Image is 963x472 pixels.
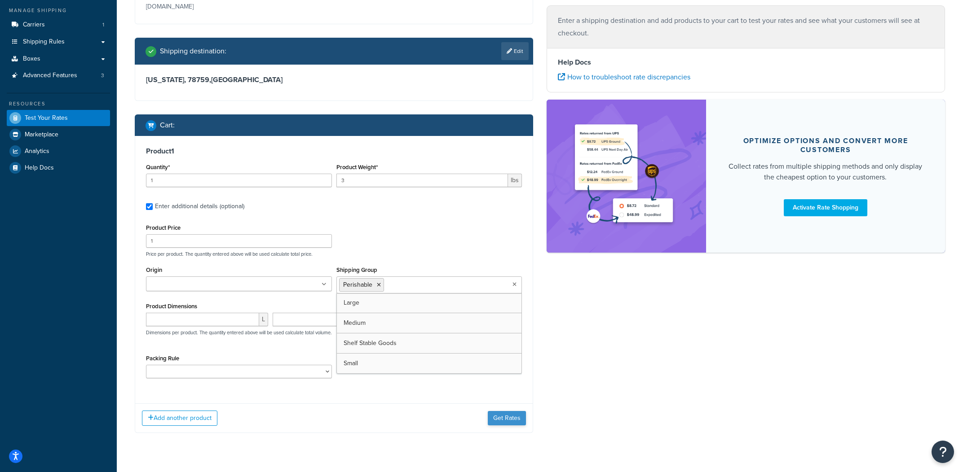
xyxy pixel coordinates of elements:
[508,174,522,187] span: lbs
[7,100,110,108] div: Resources
[25,148,49,155] span: Analytics
[146,147,522,156] h3: Product 1
[7,143,110,159] a: Analytics
[144,251,524,257] p: Price per product. The quantity entered above will be used calculate total price.
[343,280,372,289] span: Perishable
[336,164,378,170] label: Product Weight*
[142,411,217,426] button: Add another product
[337,354,522,373] a: Small
[337,333,522,353] a: Shelf Stable Goods
[344,298,359,307] span: Large
[160,121,175,129] h2: Cart :
[144,329,332,336] p: Dimensions per product. The quantity entered above will be used calculate total volume.
[146,0,332,13] p: [DOMAIN_NAME]
[558,14,934,39] p: Enter a shipping destination and add products to your cart to test your rates and see what your c...
[25,164,54,172] span: Help Docs
[558,57,934,68] h4: Help Docs
[7,160,110,176] a: Help Docs
[146,174,332,187] input: 0
[932,441,954,463] button: Open Resource Center
[259,313,268,326] span: L
[23,55,40,63] span: Boxes
[25,114,68,122] span: Test Your Rates
[146,267,162,273] label: Origin
[7,127,110,143] a: Marketplace
[7,110,110,126] a: Test Your Rates
[784,199,867,216] a: Activate Rate Shopping
[501,42,529,60] a: Edit
[7,67,110,84] a: Advanced Features3
[488,411,526,425] button: Get Rates
[336,174,508,187] input: 0.00
[160,47,226,55] h2: Shipping destination :
[7,17,110,33] li: Carriers
[146,164,170,170] label: Quantity*
[155,200,244,213] div: Enter additional details (optional)
[23,38,65,46] span: Shipping Rules
[101,72,104,79] span: 3
[558,72,690,82] a: How to troubleshoot rate discrepancies
[23,72,77,79] span: Advanced Features
[336,267,377,273] label: Shipping Group
[25,131,58,139] span: Marketplace
[102,21,104,29] span: 1
[7,34,110,50] a: Shipping Rules
[7,67,110,84] li: Advanced Features
[344,358,358,368] span: Small
[146,224,181,231] label: Product Price
[337,313,522,333] a: Medium
[7,7,110,14] div: Manage Shipping
[344,318,366,328] span: Medium
[23,21,45,29] span: Carriers
[7,51,110,67] a: Boxes
[146,203,153,210] input: Enter additional details (optional)
[337,293,522,313] a: Large
[728,136,923,154] div: Optimize options and convert more customers
[344,338,397,348] span: Shelf Stable Goods
[7,17,110,33] a: Carriers1
[728,161,923,183] div: Collect rates from multiple shipping methods and only display the cheapest option to your customers.
[146,75,522,84] h3: [US_STATE], 78759 , [GEOGRAPHIC_DATA]
[146,303,197,310] label: Product Dimensions
[146,355,179,362] label: Packing Rule
[570,113,682,239] img: feature-image-rateshop-7084cbbcb2e67ef1d54c2e976f0e592697130d5817b016cf7cc7e13314366067.png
